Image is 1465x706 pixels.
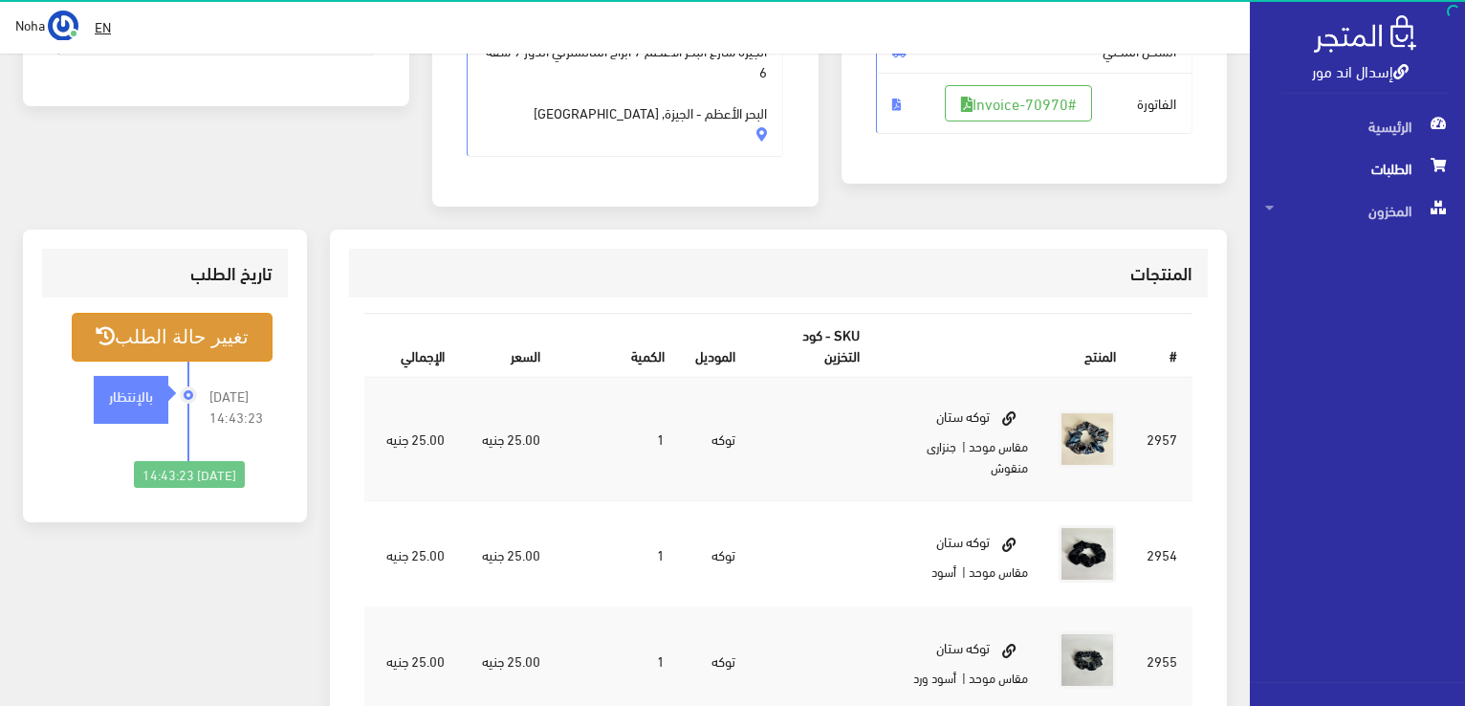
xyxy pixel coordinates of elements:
th: الموديل [680,314,751,376]
th: اﻹجمالي [364,314,460,376]
td: 1 [556,501,680,607]
td: توكه [680,501,751,607]
td: توكه ستان [875,501,1043,607]
td: 25.00 جنيه [460,501,556,607]
small: مقاس موحد [969,434,1028,457]
td: 25.00 جنيه [364,501,460,607]
td: 25.00 جنيه [460,377,556,501]
a: المخزون [1250,189,1465,232]
a: EN [87,10,119,44]
span: الرئيسية [1265,105,1450,147]
a: #Invoice-70970 [945,85,1092,121]
small: مقاس موحد [969,560,1028,583]
h3: المنتجات [364,264,1192,282]
h3: تاريخ الطلب [57,264,273,282]
th: SKU - كود التخزين [751,314,875,376]
span: المخزون [1265,189,1450,232]
strong: بالإنتظار [109,385,153,406]
img: ... [48,11,78,41]
td: 2957 [1131,377,1192,501]
small: | أسود ورد [913,666,966,689]
button: تغيير حالة الطلب [72,313,273,362]
span: Noha [15,12,45,36]
td: 1 [556,377,680,501]
a: إسدال اند مور [1312,56,1409,84]
small: | أسود [931,560,966,583]
a: الرئيسية [1250,105,1465,147]
u: EN [95,14,111,38]
span: الجيزه شارع البحر الاعظم 7 ابراج المانسترلي الدور 9 شقه 6 البحر الأعظم - الجيزة, [GEOGRAPHIC_DATA] [483,19,768,123]
div: [DATE] 14:43:23 [134,461,245,488]
img: . [1314,15,1416,53]
th: المنتج [875,314,1131,376]
th: الكمية [556,314,680,376]
th: # [1131,314,1192,376]
span: [DATE] 14:43:23 [209,386,273,428]
small: | جنزارى منقوش [927,434,1028,478]
th: السعر [460,314,556,376]
td: 2954 [1131,501,1192,607]
span: الفاتورة [876,73,1193,134]
td: توكه [680,377,751,501]
a: ... Noha [15,10,78,40]
a: الطلبات [1250,147,1465,189]
span: الطلبات [1265,147,1450,189]
td: توكه ستان [875,377,1043,501]
td: 25.00 جنيه [364,377,460,501]
small: مقاس موحد [969,666,1028,689]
